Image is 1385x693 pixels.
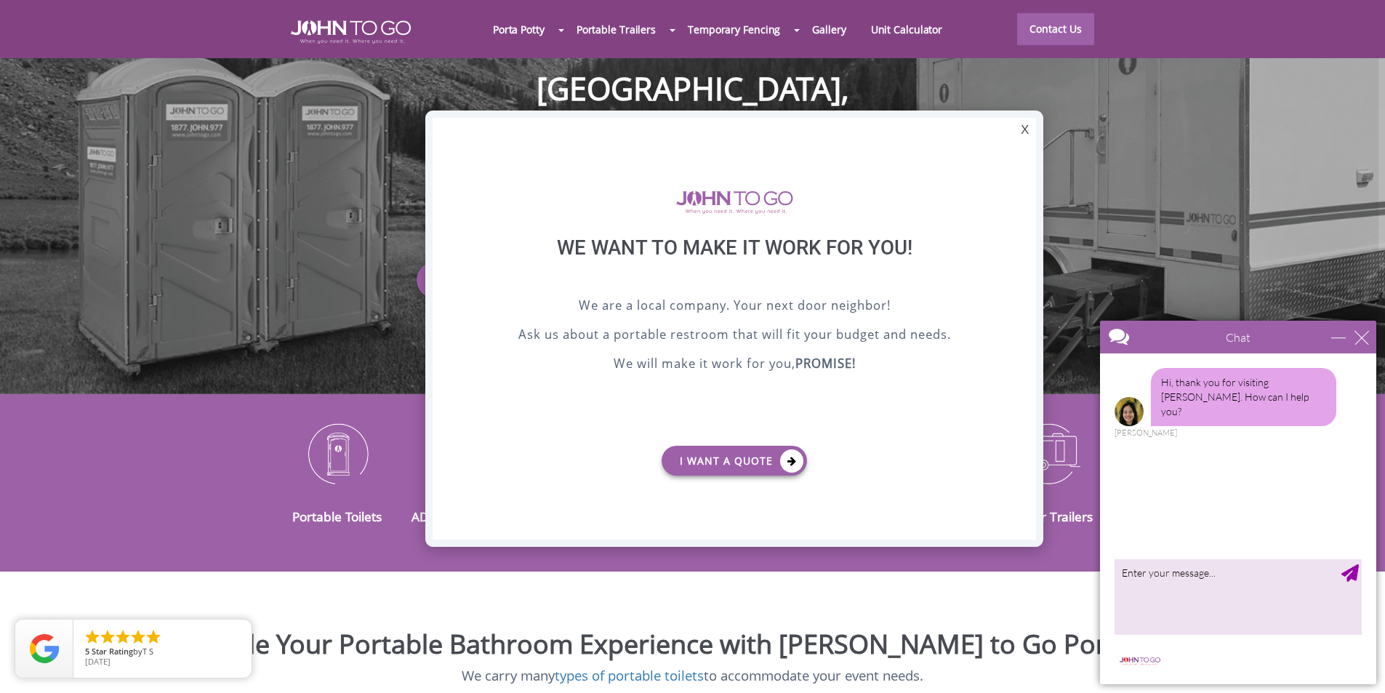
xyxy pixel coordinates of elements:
[469,354,1000,376] p: We will make it work for you,
[99,628,116,646] li: 
[129,628,147,646] li: 
[1091,312,1385,693] iframe: Live Chat Box
[469,325,1000,347] p: Ask us about a portable restroom that will fit your budget and needs.
[114,628,132,646] li: 
[469,236,1000,296] div: We want to make it work for you!
[92,646,133,657] span: Star Rating
[84,628,101,646] li: 
[142,646,153,657] span: T S
[662,446,807,476] a: I want a Quote
[85,646,89,657] span: 5
[145,628,162,646] li: 
[85,647,240,657] span: by
[469,296,1000,318] p: We are a local company. Your next door neighbor!
[676,191,793,214] img: logo of viptogo
[795,355,856,372] b: PROMISE!
[1013,118,1036,143] div: X
[30,634,59,663] img: Review Rating
[85,656,111,667] span: [DATE]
